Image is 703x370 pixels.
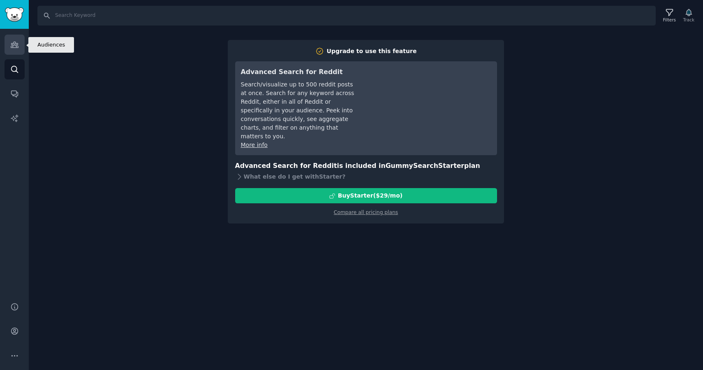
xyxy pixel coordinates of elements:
[386,162,464,170] span: GummySearch Starter
[235,188,497,203] button: BuyStarter($29/mo)
[334,209,398,215] a: Compare all pricing plans
[241,142,268,148] a: More info
[241,80,356,141] div: Search/visualize up to 500 reddit posts at once. Search for any keyword across Reddit, either in ...
[241,67,356,77] h3: Advanced Search for Reddit
[37,6,656,26] input: Search Keyword
[663,17,676,23] div: Filters
[5,7,24,22] img: GummySearch logo
[235,171,497,182] div: What else do I get with Starter ?
[235,161,497,171] h3: Advanced Search for Reddit is included in plan
[327,47,417,56] div: Upgrade to use this feature
[338,191,402,200] div: Buy Starter ($ 29 /mo )
[368,67,491,129] iframe: YouTube video player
